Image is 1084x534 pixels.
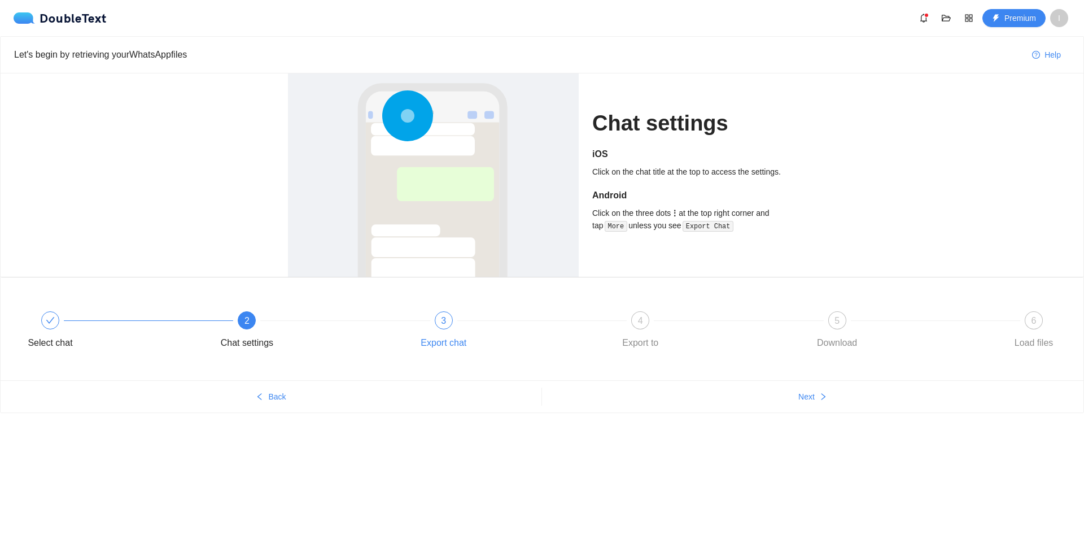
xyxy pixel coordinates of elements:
span: thunderbolt [992,14,1000,23]
code: More [605,221,627,232]
a: logoDoubleText [14,12,107,24]
div: Download [817,334,857,352]
span: right [819,393,827,402]
div: Select chat [18,311,214,352]
div: 4Export to [607,311,804,352]
div: Let's begin by retrieving your WhatsApp files [14,47,1023,62]
div: 6Load files [1001,311,1066,352]
span: I [1058,9,1060,27]
button: bell [915,9,933,27]
span: 3 [441,316,446,325]
div: Select chat [28,334,72,352]
span: left [256,393,264,402]
button: thunderboltPremium [982,9,1046,27]
button: appstore [960,9,978,27]
b: ⋮ [671,209,679,218]
button: leftBack [1,388,541,406]
span: 2 [244,316,250,325]
code: Export Chat [683,221,733,232]
span: question-circle [1032,51,1040,60]
button: folder-open [937,9,955,27]
div: Export to [622,334,658,352]
div: Click on the chat title at the top to access the settings. [592,166,796,178]
span: Premium [1004,12,1036,24]
span: Help [1044,49,1061,61]
h5: iOS [592,147,796,161]
div: Export chat [421,334,466,352]
span: folder-open [938,14,955,23]
div: Chat settings [221,334,273,352]
div: DoubleText [14,12,107,24]
span: Back [268,390,286,403]
img: logo [14,12,40,24]
span: 4 [638,316,643,325]
button: Nextright [542,388,1083,406]
div: 5Download [805,311,1001,352]
span: bell [915,14,932,23]
div: 2Chat settings [214,311,410,352]
h5: Android [592,189,796,202]
div: Load files [1015,334,1054,352]
span: appstore [960,14,977,23]
span: 5 [834,316,840,325]
span: 6 [1031,316,1037,325]
div: 3Export chat [411,311,607,352]
button: question-circleHelp [1023,46,1070,64]
h1: Chat settings [592,110,796,137]
span: check [46,316,55,325]
span: Next [798,390,815,403]
div: Click on the three dots at the top right corner and tap unless you see [592,207,796,232]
